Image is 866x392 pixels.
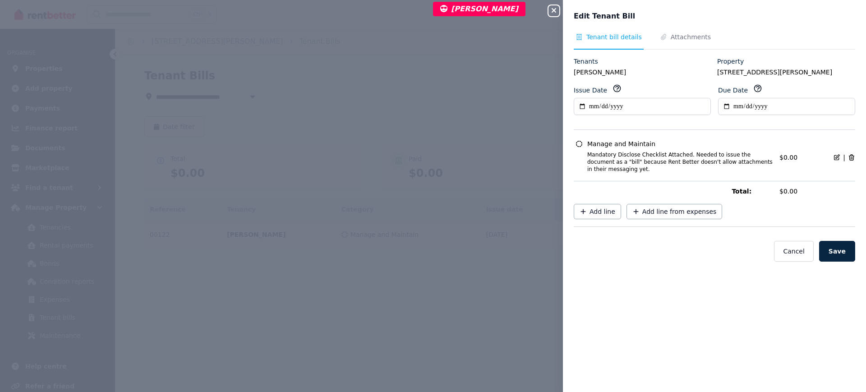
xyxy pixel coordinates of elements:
[574,57,598,66] label: Tenants
[626,204,723,219] button: Add line from expenses
[642,207,717,216] span: Add line from expenses
[774,241,813,262] button: Cancel
[574,11,635,22] span: Edit Tenant Bill
[671,32,711,42] span: Attachments
[574,68,712,77] legend: [PERSON_NAME]
[576,151,774,173] span: Mandatory Disclose Checklist Attached. Needed to issue the document as a "bill" because Rent Bett...
[586,32,642,42] span: Tenant bill details
[843,153,845,162] span: |
[819,241,855,262] button: Save
[574,204,621,219] button: Add line
[587,139,655,148] span: Manage and Maintain
[590,207,615,216] span: Add line
[717,68,855,77] legend: [STREET_ADDRESS][PERSON_NAME]
[779,187,855,196] span: $0.00
[718,86,748,95] label: Due Date
[779,154,797,161] span: $0.00
[732,187,774,196] span: Total:
[574,86,607,95] label: Issue Date
[717,57,744,66] label: Property
[574,32,855,50] nav: Tabs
